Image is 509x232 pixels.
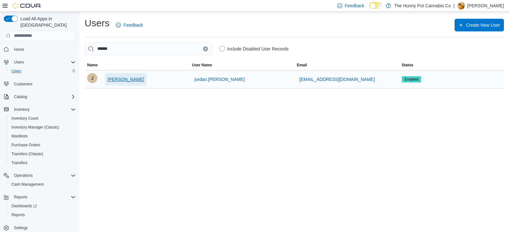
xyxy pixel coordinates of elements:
a: Home [11,46,27,53]
span: Inventory Count [9,115,76,122]
span: Transfers [9,159,76,167]
span: Transfers (Classic) [9,150,76,158]
span: Users [11,58,76,66]
button: Users [6,67,78,76]
button: Purchase Orders [6,141,78,149]
a: Customers [11,80,35,88]
span: Reports [14,195,27,200]
button: Transfers [6,158,78,167]
span: [PERSON_NAME] [108,76,144,83]
span: Catalog [14,94,27,99]
span: Manifests [11,134,28,139]
button: Create New User [455,19,504,31]
p: | [453,2,455,10]
p: The Hunny Pot Cannabis Co [394,2,451,10]
button: Manifests [6,132,78,141]
button: Transfers (Classic) [6,149,78,158]
button: Clear input [203,46,208,51]
a: Inventory Count [9,115,41,122]
span: Create New User [466,22,500,28]
span: Cash Management [9,181,76,188]
span: Feedback [123,22,143,28]
button: Home [1,45,78,54]
div: Andy Ramgobin [457,2,465,10]
span: Enabled [405,76,419,82]
a: Users [9,67,24,75]
span: Settings [14,225,28,230]
span: Users [14,60,24,65]
a: Feedback [113,19,145,31]
a: Transfers [9,159,30,167]
span: Users [9,67,76,75]
a: Dashboards [9,202,39,210]
a: Cash Management [9,181,46,188]
button: [EMAIL_ADDRESS][DOMAIN_NAME] [297,73,377,86]
a: Manifests [9,132,30,140]
span: Manifests [9,132,76,140]
span: Cash Management [11,182,44,187]
button: Users [11,58,26,66]
span: Operations [14,173,33,178]
button: Customers [1,79,78,89]
span: Enabled [402,76,422,83]
button: [PERSON_NAME] [105,73,147,86]
span: Transfers [11,160,27,165]
span: User Name [192,63,212,68]
span: jordan.[PERSON_NAME] [195,76,245,83]
button: Reports [1,193,78,202]
span: J [91,73,93,83]
span: Name [87,63,98,68]
span: Email [297,63,307,68]
a: Reports [9,211,27,219]
div: Jordan [87,73,97,83]
span: Home [11,45,76,53]
span: Transfers (Classic) [11,151,43,156]
a: Settings [11,224,30,232]
input: Dark Mode [369,2,383,9]
span: Catalog [11,93,76,101]
button: Cash Management [6,180,78,189]
p: [PERSON_NAME] [467,2,504,10]
span: Home [14,47,24,52]
span: [EMAIL_ADDRESS][DOMAIN_NAME] [299,76,375,83]
span: Reports [11,212,25,217]
span: Customers [11,80,76,88]
button: Catalog [11,93,30,101]
button: Reports [6,210,78,219]
span: Inventory [14,107,30,112]
span: Status [402,63,414,68]
span: Reports [11,193,76,201]
span: Purchase Orders [11,143,40,148]
button: Operations [11,172,35,179]
span: Dashboards [11,203,37,209]
button: Operations [1,171,78,180]
span: Purchase Orders [9,141,76,149]
span: Load All Apps in [GEOGRAPHIC_DATA] [18,16,76,28]
a: Transfers (Classic) [9,150,46,158]
label: Include Disabled User Records [220,45,289,53]
span: Inventory Manager (Classic) [11,125,59,130]
span: Inventory Count [11,116,38,121]
span: Feedback [345,3,364,9]
h1: Users [85,17,109,30]
span: Reports [9,211,76,219]
span: Dashboards [9,202,76,210]
button: Inventory Manager (Classic) [6,123,78,132]
img: Cova [13,3,41,9]
a: Purchase Orders [9,141,43,149]
button: Catalog [1,92,78,101]
span: Inventory [11,106,76,113]
a: Dashboards [6,202,78,210]
span: Users [11,69,21,74]
button: Inventory [1,105,78,114]
span: Customers [14,82,32,87]
span: Inventory Manager (Classic) [9,123,76,131]
span: Operations [11,172,76,179]
button: jordan.[PERSON_NAME] [192,73,248,86]
button: Reports [11,193,30,201]
button: Users [1,58,78,67]
button: Inventory [11,106,32,113]
span: Settings [11,224,76,232]
button: Inventory Count [6,114,78,123]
